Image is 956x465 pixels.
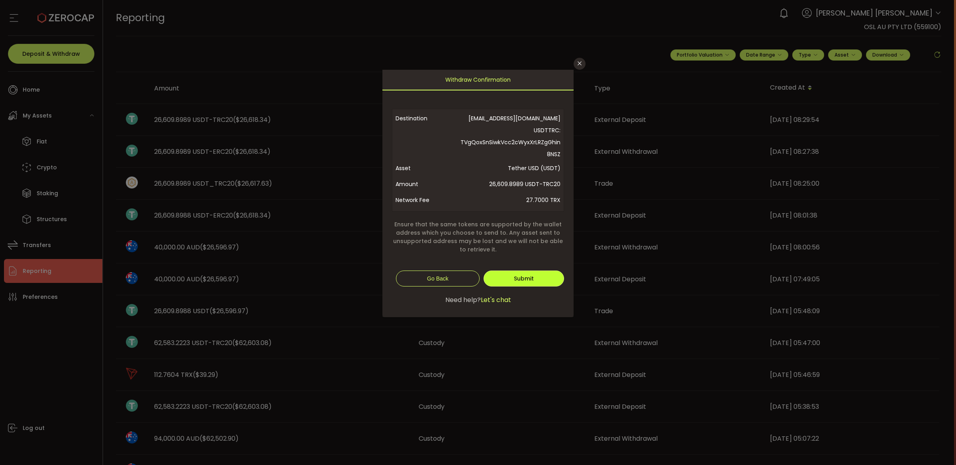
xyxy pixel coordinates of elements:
button: Close [574,58,586,70]
span: Destination [396,112,459,160]
span: Withdraw Confirmation [445,70,511,90]
span: Ensure that the same tokens are supported by the wallet address which you choose to send to. Any ... [392,220,564,254]
span: 26,609.8989 USDT-TRC20 [459,176,560,192]
span: Submit [514,275,534,283]
button: Submit [484,271,564,286]
span: Go Back [427,275,449,282]
span: Asset [396,160,459,176]
span: 27.7000 TRX [459,192,560,208]
span: Network Fee [396,192,459,208]
span: [EMAIL_ADDRESS][DOMAIN_NAME] USDTTRC: TVgQoxSnSiwkVcc2cWyxXrLRZgGhin8NSZ [459,112,560,160]
span: Need help? [445,295,481,305]
span: Tether USD (USDT) [459,160,560,176]
span: Let's chat [481,295,511,305]
button: Go Back [396,271,480,286]
div: dialog [382,70,574,317]
iframe: Chat Widget [862,379,956,465]
span: Amount [396,176,459,192]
